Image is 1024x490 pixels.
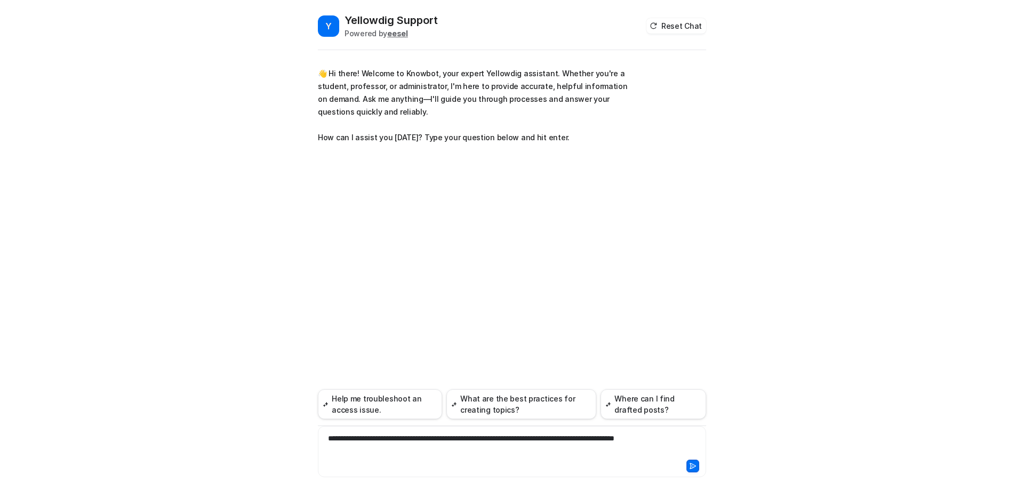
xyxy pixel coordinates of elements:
p: 👋 Hi there! Welcome to Knowbot, your expert Yellowdig assistant. Whether you're a student, profes... [318,67,630,144]
span: Y [318,15,339,37]
button: Reset Chat [646,18,706,34]
div: Powered by [345,28,438,39]
h2: Yellowdig Support [345,13,438,28]
button: Where can I find drafted posts? [601,389,706,419]
button: What are the best practices for creating topics? [446,389,596,419]
button: Help me troubleshoot an access issue. [318,389,442,419]
b: eesel [387,29,408,38]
